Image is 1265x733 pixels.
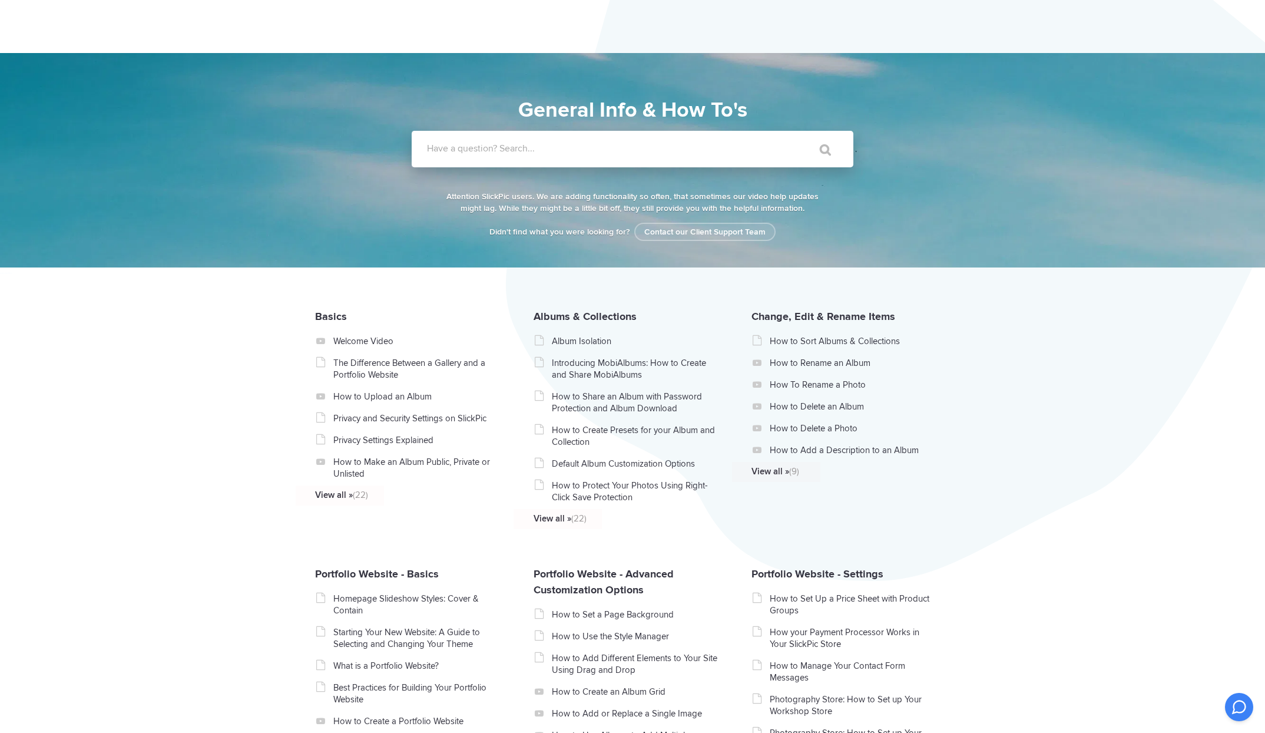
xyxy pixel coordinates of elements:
a: Album Isolation [552,335,718,347]
a: How to Use the Style Manager [552,630,718,642]
a: Portfolio Website - Advanced Customization Options [534,567,674,596]
a: How to Rename an Album [770,357,936,369]
a: How to Protect Your Photos Using Right-Click Save Protection [552,480,718,503]
a: Contact our Client Support Team [634,223,776,241]
a: How to Manage Your Contact Form Messages [770,660,936,684]
a: How to Set a Page Background [552,609,718,620]
a: View all »(22) [315,489,482,501]
a: How To Rename a Photo [770,379,936,391]
a: What is a Portfolio Website? [333,660,500,672]
a: How to Set Up a Price Sheet with Product Groups [770,593,936,616]
a: Homepage Slideshow Styles: Cover & Contain [333,593,500,616]
a: How to Share an Album with Password Protection and Album Download [552,391,718,414]
p: Attention SlickPic users. We are adding functionality so often, that sometimes our video help upd... [444,191,821,214]
a: View all »(22) [534,513,700,524]
a: Albums & Collections [534,310,637,323]
a: The Difference Between a Gallery and a Portfolio Website [333,357,500,381]
a: Portfolio Website - Basics [315,567,439,580]
h1: General Info & How To's [359,94,906,126]
a: Best Practices for Building Your Portfolio Website [333,682,500,705]
a: How to Add Different Elements to Your Site Using Drag and Drop [552,652,718,676]
input:  [795,136,845,164]
a: Welcome Video [333,335,500,347]
a: How to Create a Portfolio Website [333,715,500,727]
a: How to Add a Description to an Album [770,444,936,456]
a: How your Payment Processor Works in Your SlickPic Store [770,626,936,650]
a: How to Delete a Photo [770,422,936,434]
a: Basics [315,310,347,323]
a: Change, Edit & Rename Items [751,310,895,323]
a: How to Add or Replace a Single Image [552,708,718,719]
a: Privacy and Security Settings on SlickPic [333,412,500,424]
a: How to Upload an Album [333,391,500,402]
a: Introducing MobiAlbums: How to Create and Share MobiAlbums [552,357,718,381]
a: How to Create an Album Grid [552,686,718,698]
a: Portfolio Website - Settings [751,567,883,580]
label: Have a question? Search... [427,143,869,154]
p: Didn't find what you were looking for? [444,226,821,238]
a: How to Delete an Album [770,401,936,412]
a: How to Sort Albums & Collections [770,335,936,347]
a: Default Album Customization Options [552,458,718,470]
a: How to Make an Album Public, Private or Unlisted [333,456,500,480]
a: Starting Your New Website: A Guide to Selecting and Changing Your Theme [333,626,500,650]
a: How to Create Presets for your Album and Collection [552,424,718,448]
a: View all »(9) [751,465,918,477]
a: Photography Store: How to Set up Your Workshop Store [770,694,936,717]
a: Privacy Settings Explained [333,434,500,446]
